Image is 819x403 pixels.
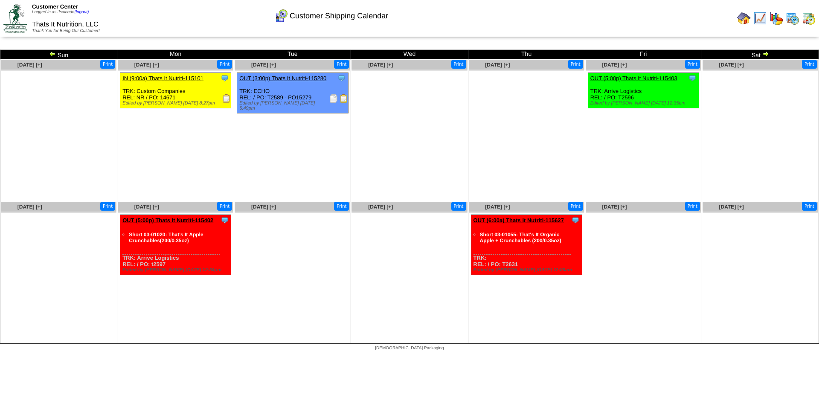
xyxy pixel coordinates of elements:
[234,50,351,59] td: Tue
[685,202,700,211] button: Print
[17,204,42,210] a: [DATE] [+]
[100,60,115,69] button: Print
[602,204,627,210] a: [DATE] [+]
[340,94,348,103] img: Bill of Lading
[17,62,42,68] a: [DATE] [+]
[802,12,816,25] img: calendarinout.gif
[473,267,582,273] div: Edited by [PERSON_NAME] [DATE] 12:00am
[480,232,561,244] a: Short 03-01055: That's It Organic Apple + Crunchables (200/0.35oz)
[590,101,699,106] div: Edited by [PERSON_NAME] [DATE] 12:35pm
[588,73,699,108] div: TRK: Arrive Logistics REL: / PO: T2596
[770,12,783,25] img: graph.gif
[762,50,769,57] img: arrowright.gif
[368,204,393,210] a: [DATE] [+]
[571,216,580,224] img: Tooltip
[122,101,231,106] div: Edited by [PERSON_NAME] [DATE] 8:27pm
[217,202,232,211] button: Print
[334,202,349,211] button: Print
[334,60,349,69] button: Print
[719,204,744,210] a: [DATE] [+]
[74,10,89,14] a: (logout)
[468,50,585,59] td: Thu
[688,74,697,82] img: Tooltip
[239,75,326,81] a: OUT (3:00p) Thats It Nutriti-115280
[222,94,231,103] img: Receiving Document
[217,60,232,69] button: Print
[485,62,510,68] a: [DATE] [+]
[251,62,276,68] a: [DATE] [+]
[0,50,117,59] td: Sun
[737,12,751,25] img: home.gif
[585,50,702,59] td: Fri
[375,346,444,351] span: [DEMOGRAPHIC_DATA] Packaging
[49,50,56,57] img: arrowleft.gif
[221,74,229,82] img: Tooltip
[32,29,100,33] span: Thank You for Being Our Customer!
[485,204,510,210] a: [DATE] [+]
[134,62,159,68] a: [DATE] [+]
[451,60,466,69] button: Print
[329,94,338,103] img: Packing Slip
[753,12,767,25] img: line_graph.gif
[3,4,27,32] img: ZoRoCo_Logo(Green%26Foil)%20jpg.webp
[120,73,231,108] div: TRK: Custom Companies REL: NR / PO: 14671
[451,202,466,211] button: Print
[122,217,213,223] a: OUT (5:00p) Thats It Nutriti-115402
[237,73,348,113] div: TRK: ECHO REL: / PO: T2589 - PO15279
[590,75,677,81] a: OUT (5:00p) Thats It Nutriti-115403
[368,62,393,68] a: [DATE] [+]
[802,60,817,69] button: Print
[251,204,276,210] a: [DATE] [+]
[239,101,348,111] div: Edited by [PERSON_NAME] [DATE] 5:49pm
[122,75,203,81] a: IN (9:00a) Thats It Nutriti-115101
[568,202,583,211] button: Print
[129,232,203,244] a: Short 03-01020: That's It Apple Crunchables(200/0.35oz)
[100,202,115,211] button: Print
[802,202,817,211] button: Print
[602,62,627,68] a: [DATE] [+]
[351,50,468,59] td: Wed
[117,50,234,59] td: Mon
[221,216,229,224] img: Tooltip
[568,60,583,69] button: Print
[32,3,78,10] span: Customer Center
[719,62,744,68] a: [DATE] [+]
[702,50,819,59] td: Sat
[32,21,99,28] span: Thats It Nutrition, LLC
[473,217,564,223] a: OUT (6:00a) Thats It Nutriti-115627
[471,215,582,275] div: TRK: REL: / PO: T2631
[337,74,346,82] img: Tooltip
[685,60,700,69] button: Print
[274,9,288,23] img: calendarcustomer.gif
[32,10,89,14] span: Logged in as Jsalcedo
[122,267,231,273] div: Edited by [PERSON_NAME] [DATE] 12:34pm
[290,12,388,20] span: Customer Shipping Calendar
[134,204,159,210] a: [DATE] [+]
[786,12,799,25] img: calendarprod.gif
[120,215,231,275] div: TRK: Arrive Logistics REL: / PO: t2597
